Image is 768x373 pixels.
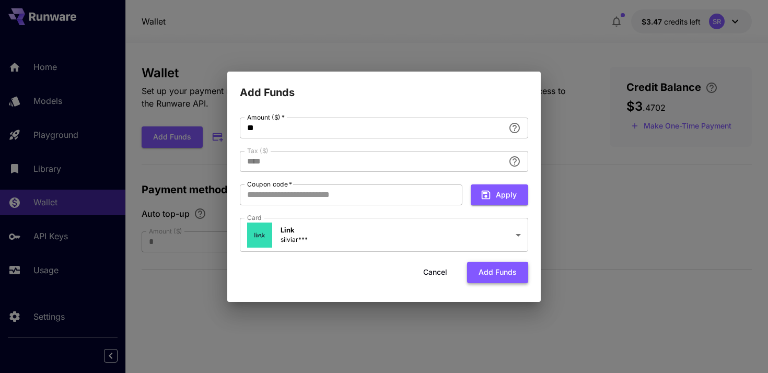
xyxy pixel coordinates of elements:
[412,262,459,283] button: Cancel
[227,72,541,101] h2: Add Funds
[247,213,262,222] label: Card
[247,180,292,189] label: Coupon code
[281,225,308,236] p: Link
[467,262,528,283] button: Add funds
[247,146,269,155] label: Tax ($)
[471,184,528,206] button: Apply
[247,113,285,122] label: Amount ($)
